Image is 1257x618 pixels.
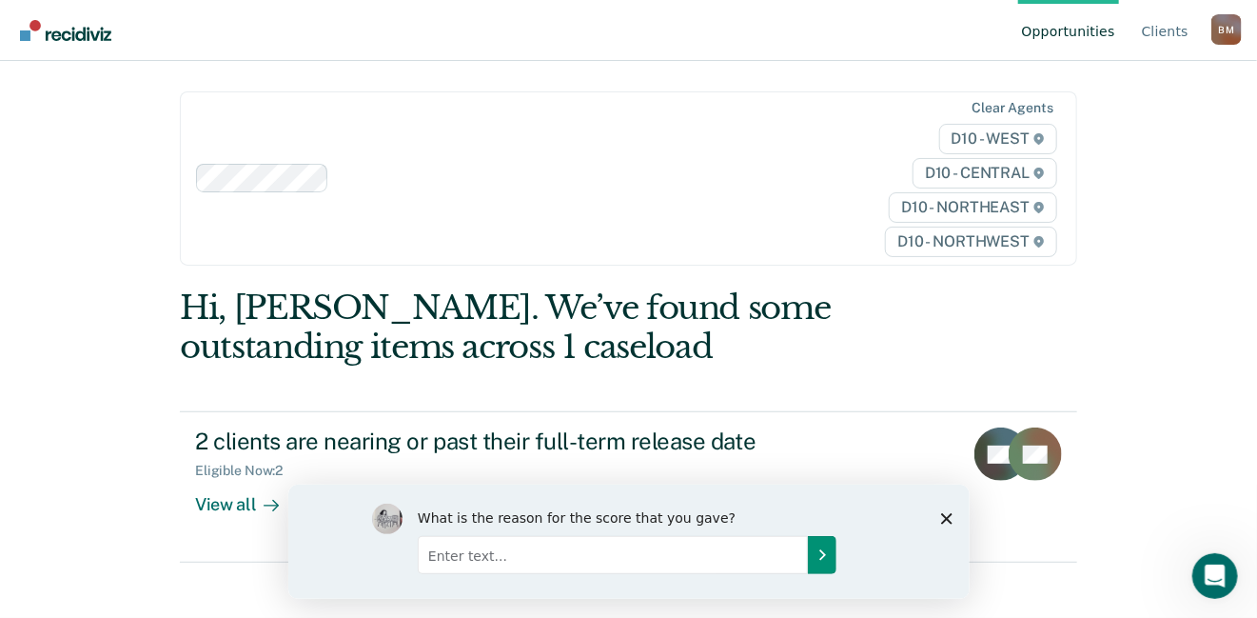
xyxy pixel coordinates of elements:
div: Clear agents [972,100,1053,116]
div: 2 clients are nearing or past their full-term release date [195,428,863,455]
a: 2 clients are nearing or past their full-term release dateEligible Now:2View all [180,411,1077,562]
span: D10 - NORTHWEST [885,227,1056,257]
img: Recidiviz [20,20,111,41]
button: Profile dropdown button [1211,14,1242,45]
span: D10 - CENTRAL [913,158,1057,189]
div: Hi, [PERSON_NAME]. We’ve found some outstanding items across 1 caseload [180,289,897,367]
iframe: Intercom live chat [1192,553,1238,599]
div: Eligible Now : 2 [195,463,298,479]
div: View all [195,479,302,516]
span: D10 - WEST [939,124,1057,154]
iframe: Survey by Kim from Recidiviz [288,485,970,599]
div: B M [1211,14,1242,45]
span: D10 - NORTHEAST [889,192,1056,223]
